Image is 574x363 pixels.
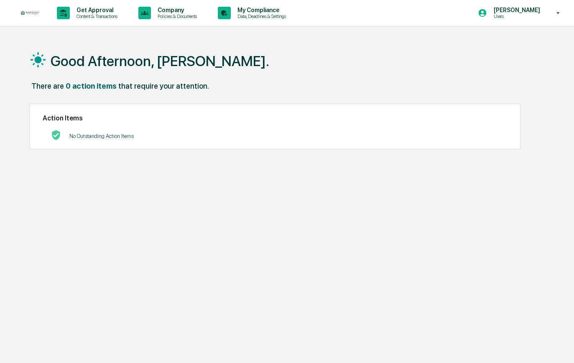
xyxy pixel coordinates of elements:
p: No Outstanding Action Items [69,133,134,139]
p: Users [487,13,544,19]
p: Get Approval [70,7,122,13]
p: My Compliance [231,7,290,13]
h1: Good Afternoon, [PERSON_NAME]. [51,53,269,69]
p: Company [151,7,201,13]
img: logo [20,10,40,16]
p: [PERSON_NAME] [487,7,544,13]
div: 0 action items [66,82,117,90]
p: Policies & Documents [151,13,201,19]
h2: Action Items [43,114,508,122]
img: No Actions logo [51,130,61,140]
div: There are [31,82,64,90]
div: that require your attention. [118,82,209,90]
p: Data, Deadlines & Settings [231,13,290,19]
p: Content & Transactions [70,13,122,19]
